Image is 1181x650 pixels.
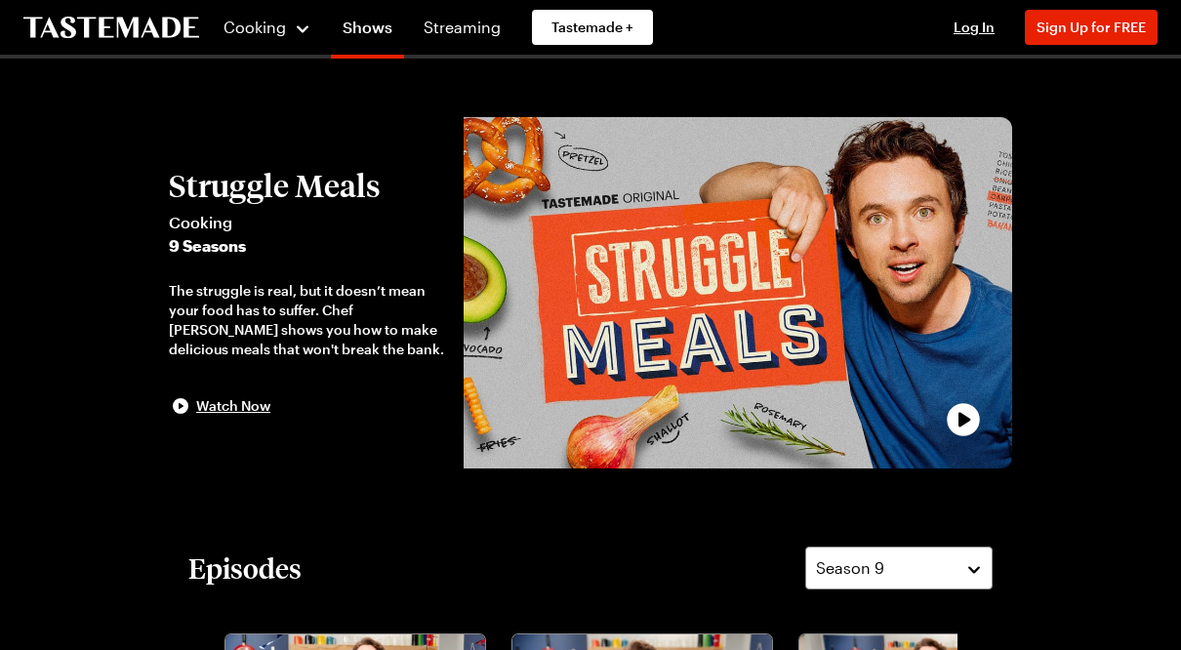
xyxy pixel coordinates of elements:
[935,18,1013,37] button: Log In
[196,396,270,416] span: Watch Now
[169,211,444,234] span: Cooking
[169,168,444,203] h2: Struggle Meals
[532,10,653,45] a: Tastemade +
[331,4,404,59] a: Shows
[816,556,884,580] span: Season 9
[1025,10,1158,45] button: Sign Up for FREE
[169,281,444,359] div: The struggle is real, but it doesn’t mean your food has to suffer. Chef [PERSON_NAME] shows you h...
[224,18,286,36] span: Cooking
[1037,19,1146,35] span: Sign Up for FREE
[169,234,444,258] span: 9 Seasons
[464,117,1012,468] button: play trailer
[223,4,311,51] button: Cooking
[551,18,633,37] span: Tastemade +
[188,550,302,586] h2: Episodes
[23,17,199,39] a: To Tastemade Home Page
[169,168,444,418] button: Struggle MealsCooking9 SeasonsThe struggle is real, but it doesn’t mean your food has to suffer. ...
[954,19,995,35] span: Log In
[805,547,993,589] button: Season 9
[464,117,1012,468] img: Struggle Meals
